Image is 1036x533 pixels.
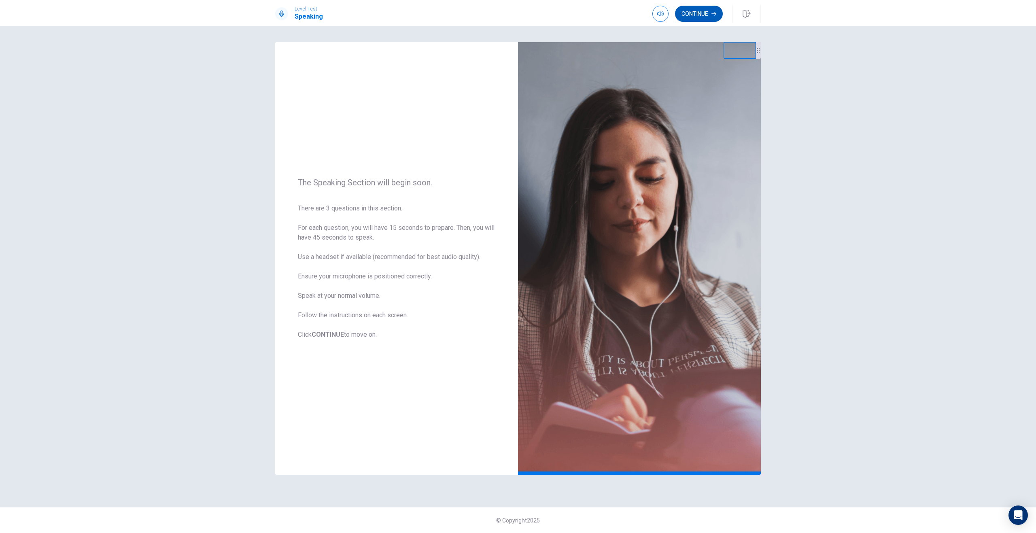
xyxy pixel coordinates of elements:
[298,204,495,340] span: There are 3 questions in this section. For each question, you will have 15 seconds to prepare. Th...
[496,517,540,524] span: © Copyright 2025
[1008,505,1028,525] div: Open Intercom Messenger
[675,6,723,22] button: Continue
[312,331,344,338] b: CONTINUE
[295,12,323,21] h1: Speaking
[518,42,761,475] img: speaking intro
[298,178,495,187] span: The Speaking Section will begin soon.
[295,6,323,12] span: Level Test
